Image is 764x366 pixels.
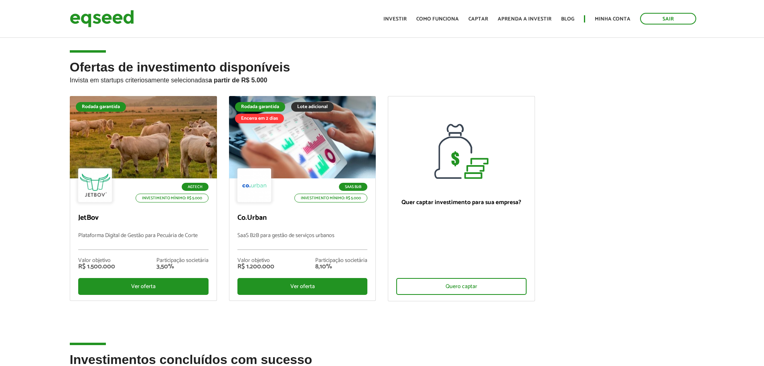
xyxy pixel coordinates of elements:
[182,183,209,191] p: Agtech
[209,77,268,84] strong: a partir de R$ 5.000
[78,233,209,250] p: Plataforma Digital de Gestão para Pecuária de Corte
[70,74,695,84] p: Invista em startups criteriosamente selecionadas
[396,199,527,206] p: Quer captar investimento para sua empresa?
[237,214,368,223] p: Co.Urban
[156,264,209,270] div: 3,50%
[70,60,695,96] h2: Ofertas de investimento disponíveis
[76,102,126,112] div: Rodada garantida
[468,16,488,22] a: Captar
[640,13,696,25] a: Sair
[78,278,209,295] div: Ver oferta
[237,258,274,264] div: Valor objetivo
[339,183,367,191] p: SaaS B2B
[70,96,217,301] a: Rodada garantida Agtech Investimento mínimo: R$ 5.000 JetBov Plataforma Digital de Gestão para Pe...
[78,264,115,270] div: R$ 1.500.000
[237,233,368,250] p: SaaS B2B para gestão de serviços urbanos
[294,194,367,202] p: Investimento mínimo: R$ 5.000
[561,16,574,22] a: Blog
[136,194,209,202] p: Investimento mínimo: R$ 5.000
[235,102,285,112] div: Rodada garantida
[383,16,407,22] a: Investir
[498,16,551,22] a: Aprenda a investir
[396,278,527,295] div: Quero captar
[78,214,209,223] p: JetBov
[315,264,367,270] div: 8,10%
[78,258,115,264] div: Valor objetivo
[388,96,535,301] a: Quer captar investimento para sua empresa? Quero captar
[235,114,284,123] div: Encerra em 2 dias
[416,16,459,22] a: Como funciona
[237,278,368,295] div: Ver oferta
[315,258,367,264] div: Participação societária
[70,8,134,29] img: EqSeed
[595,16,630,22] a: Minha conta
[291,102,334,112] div: Lote adicional
[156,258,209,264] div: Participação societária
[237,264,274,270] div: R$ 1.200.000
[229,96,376,301] a: Rodada garantida Lote adicional Encerra em 2 dias SaaS B2B Investimento mínimo: R$ 5.000 Co.Urban...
